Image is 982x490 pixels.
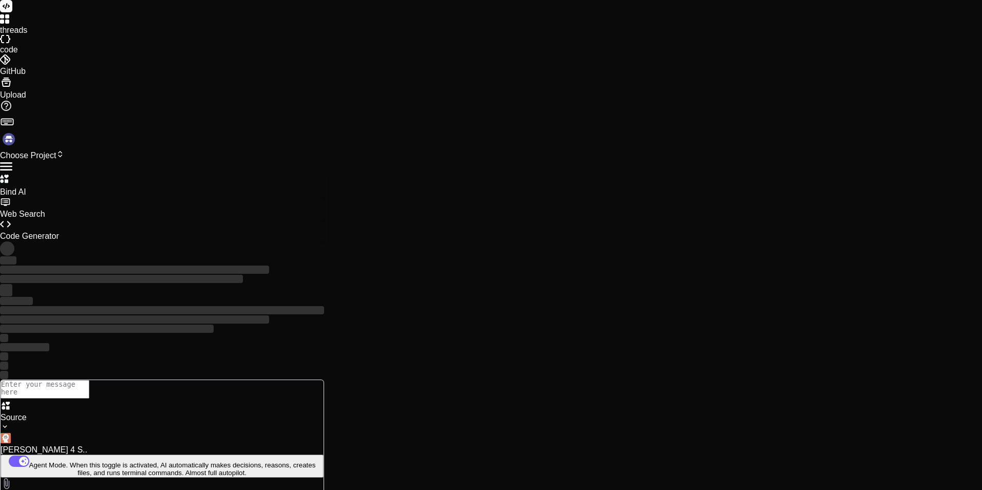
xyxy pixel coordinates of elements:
[1,478,12,489] img: attachment
[1,433,11,443] img: Claude 4 Sonnet
[29,461,316,477] span: Agent Mode. When this toggle is activated, AI automatically makes decisions, reasons, creates fil...
[1,455,324,478] button: Agent Mode. When this toggle is activated, AI automatically makes decisions, reasons, creates fil...
[1,422,9,431] img: Pick Models
[1,413,324,422] p: Source
[1,445,324,455] p: [PERSON_NAME] 4 S..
